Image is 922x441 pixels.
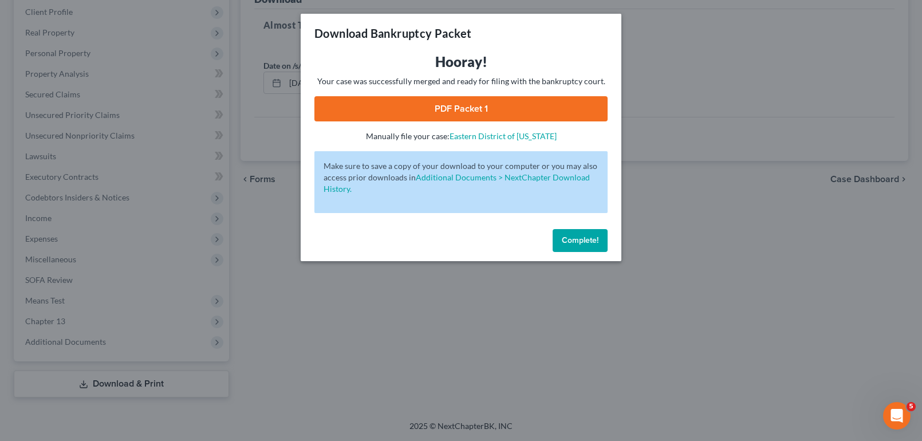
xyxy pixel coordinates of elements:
iframe: Intercom live chat [883,402,911,430]
p: Make sure to save a copy of your download to your computer or you may also access prior downloads in [324,160,598,195]
p: Manually file your case: [314,131,608,142]
h3: Download Bankruptcy Packet [314,25,471,41]
h3: Hooray! [314,53,608,71]
span: Complete! [562,235,598,245]
a: PDF Packet 1 [314,96,608,121]
a: Eastern District of [US_STATE] [450,131,557,141]
p: Your case was successfully merged and ready for filing with the bankruptcy court. [314,76,608,87]
button: Complete! [553,229,608,252]
a: Additional Documents > NextChapter Download History. [324,172,590,194]
span: 5 [907,402,916,411]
